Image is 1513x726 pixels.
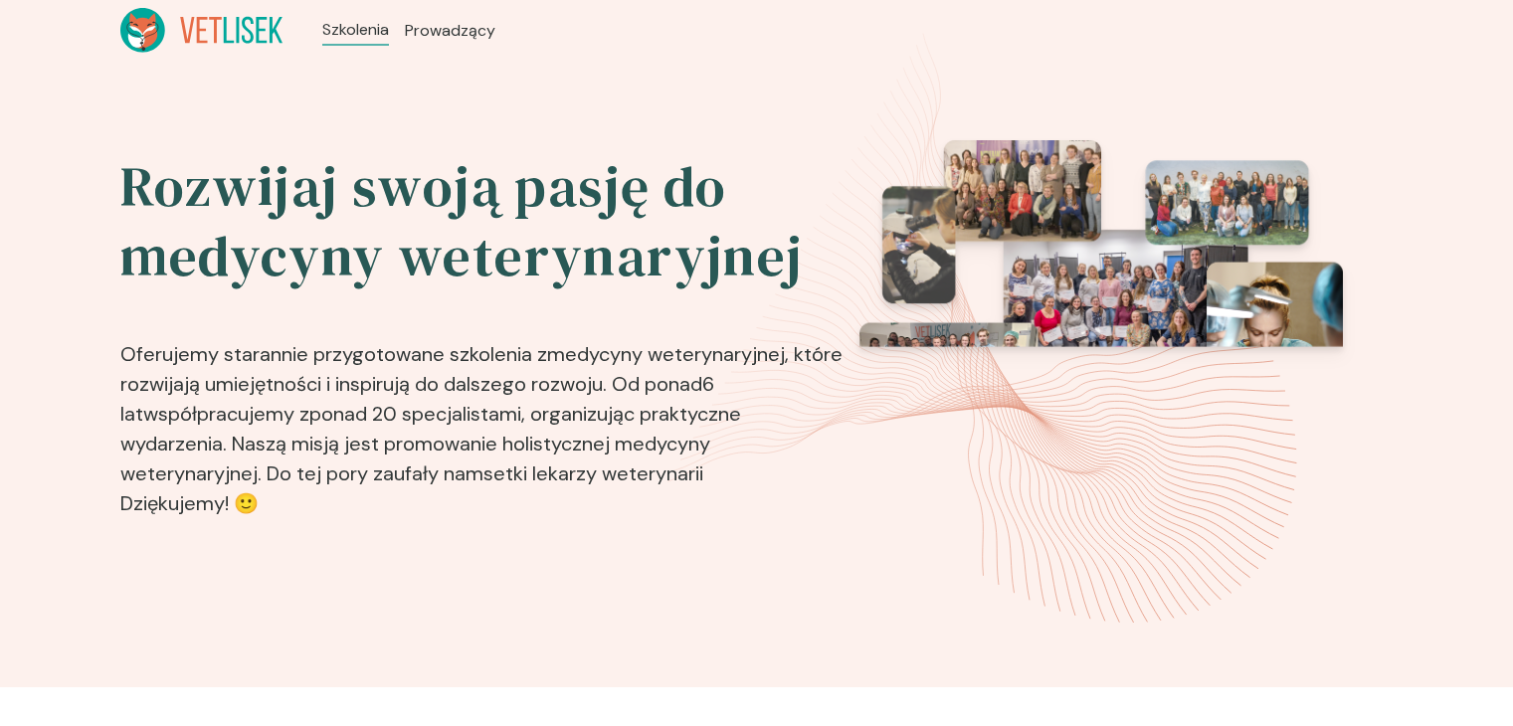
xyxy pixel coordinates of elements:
[405,19,495,43] a: Prowadzący
[547,341,785,367] b: medycyny weterynaryjnej
[309,401,521,427] b: ponad 20 specjalistami
[859,140,1343,534] img: eventsPhotosRoll2.png
[483,460,703,486] b: setki lekarzy weterynarii
[120,307,847,526] p: Oferujemy starannie przygotowane szkolenia z , które rozwijają umiejętności i inspirują do dalsze...
[120,152,847,291] h2: Rozwijaj swoją pasję do medycyny weterynaryjnej
[322,18,389,42] a: Szkolenia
